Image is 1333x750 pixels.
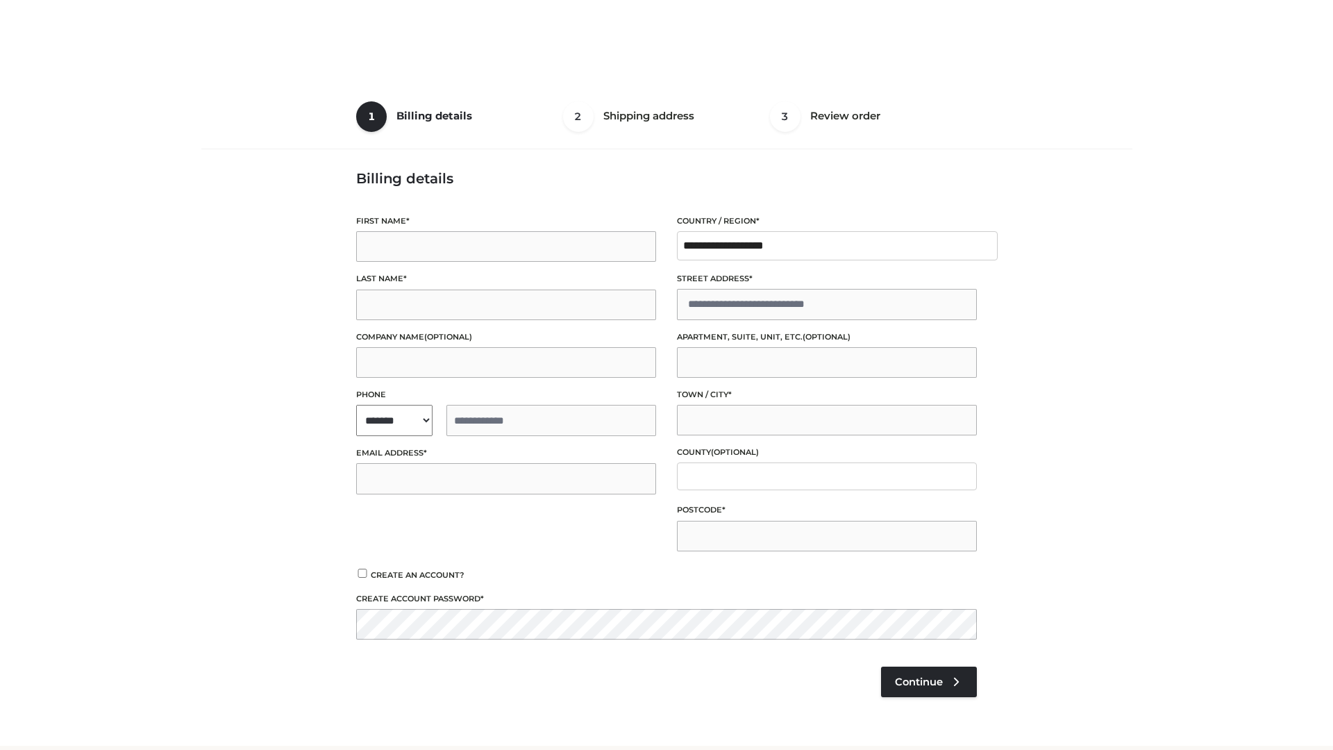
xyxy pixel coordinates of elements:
span: 3 [770,101,800,132]
span: (optional) [803,332,850,342]
label: Street address [677,272,977,285]
label: County [677,446,977,459]
label: Town / City [677,388,977,401]
span: Review order [810,109,880,122]
span: (optional) [711,447,759,457]
span: Create an account? [371,570,464,580]
label: Country / Region [677,215,977,228]
label: First name [356,215,656,228]
label: Create account password [356,592,977,606]
h3: Billing details [356,170,977,187]
label: Company name [356,331,656,344]
label: Postcode [677,503,977,517]
label: Last name [356,272,656,285]
label: Email address [356,447,656,460]
input: Create an account? [356,569,369,578]
label: Apartment, suite, unit, etc. [677,331,977,344]
span: (optional) [424,332,472,342]
span: Shipping address [603,109,694,122]
label: Phone [356,388,656,401]
span: Billing details [396,109,472,122]
a: Continue [881,667,977,697]
span: 2 [563,101,594,132]
span: Continue [895,676,943,688]
span: 1 [356,101,387,132]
